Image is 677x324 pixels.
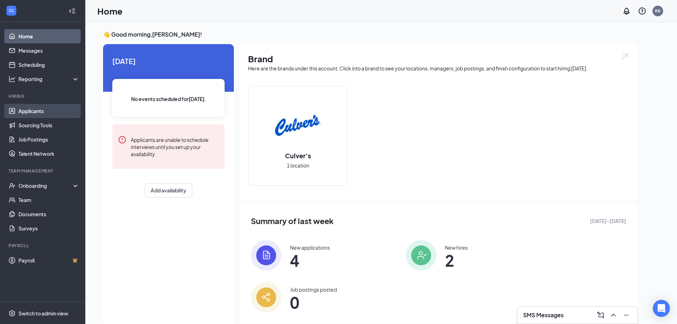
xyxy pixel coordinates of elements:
[18,75,80,83] div: Reporting
[290,254,330,267] span: 4
[609,311,618,319] svg: ChevronUp
[620,53,629,61] img: open.6027fd2a22e1237b5b06.svg
[112,55,225,67] span: [DATE]
[8,7,15,14] svg: WorkstreamLogo
[251,215,334,227] span: Summary of last week
[251,240,281,271] img: icon
[9,182,16,189] svg: UserCheck
[18,253,79,267] a: PayrollCrown
[608,309,619,321] button: ChevronUp
[9,310,16,317] svg: Settings
[596,311,605,319] svg: ComposeMessage
[290,286,337,293] div: Job postings posted
[18,182,73,189] div: Onboarding
[290,244,330,251] div: New applications
[18,58,79,72] a: Scheduling
[248,53,629,65] h1: Brand
[290,296,337,309] span: 0
[406,240,436,271] img: icon
[18,147,79,161] a: Talent Network
[9,243,78,249] div: Payroll
[638,7,646,15] svg: QuestionInfo
[18,118,79,132] a: Sourcing Tools
[118,136,127,144] svg: Error
[445,244,468,251] div: New hires
[620,309,632,321] button: Minimize
[622,311,630,319] svg: Minimize
[9,75,16,83] svg: Analysis
[622,7,631,15] svg: Notifications
[18,221,79,235] a: Surveys
[131,95,206,103] span: No events scheduled for [DATE] .
[18,310,68,317] div: Switch to admin view
[18,43,79,58] a: Messages
[445,254,468,267] span: 2
[251,282,281,313] img: icon
[131,136,219,158] div: Applicants are unable to schedule interviews until you set up your availability.
[9,93,78,99] div: Hiring
[248,65,629,72] div: Here are the brands under this account. Click into a brand to see your locations, managers, job p...
[275,103,321,148] img: Culver's
[595,309,606,321] button: ComposeMessage
[97,5,123,17] h1: Home
[287,161,309,169] span: 1 location
[9,168,78,174] div: Team Management
[18,104,79,118] a: Applicants
[590,217,626,225] span: [DATE] - [DATE]
[655,8,661,14] div: KK
[18,29,79,43] a: Home
[278,151,318,160] h2: Culver's
[523,311,564,319] h3: SMS Messages
[18,193,79,207] a: Team
[18,132,79,147] a: Job Postings
[145,183,192,197] button: Add availability
[69,7,76,15] svg: Collapse
[653,300,670,317] div: Open Intercom Messenger
[103,31,638,38] h3: 👋 Good morning, [PERSON_NAME] !
[18,207,79,221] a: Documents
